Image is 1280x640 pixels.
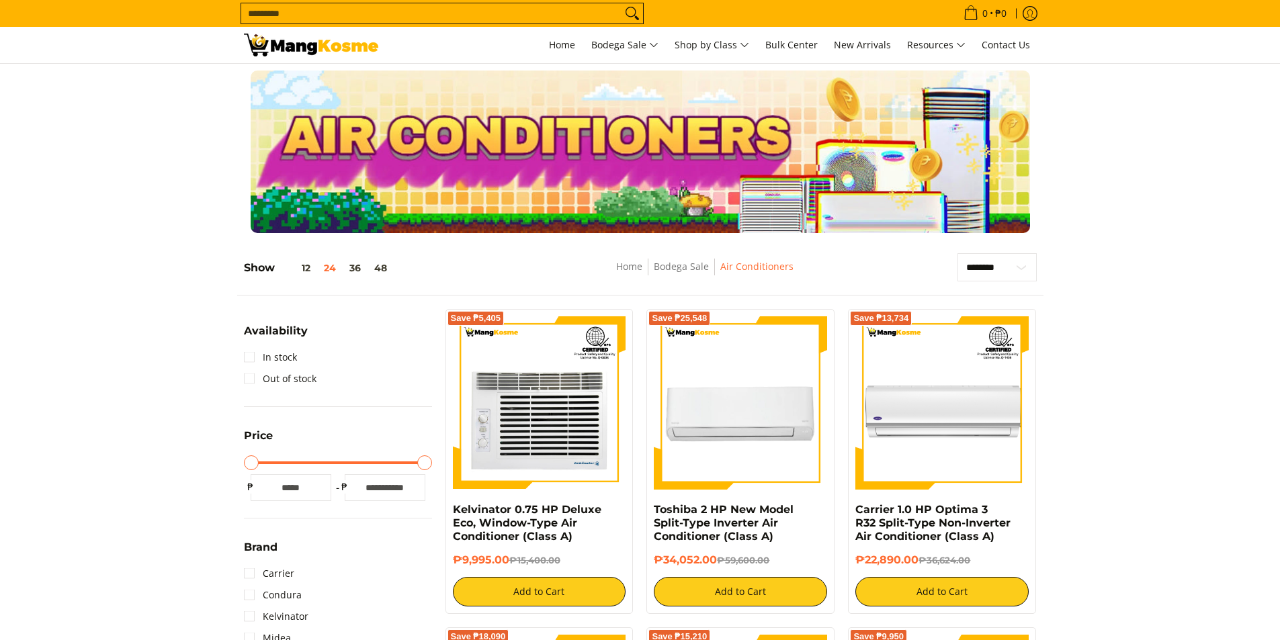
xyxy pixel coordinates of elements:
h6: ₱9,995.00 [453,553,626,567]
button: 24 [317,263,343,273]
summary: Open [244,542,278,563]
span: ₱ [244,480,257,494]
a: New Arrivals [827,27,898,63]
h6: ₱34,052.00 [654,553,827,567]
img: Bodega Sale Aircon l Mang Kosme: Home Appliances Warehouse Sale [244,34,378,56]
button: Search [622,3,643,24]
a: Contact Us [975,27,1037,63]
span: Availability [244,326,308,336]
a: Home [616,260,642,273]
a: Carrier [244,563,294,584]
a: Home [542,27,582,63]
span: Bulk Center [765,38,818,51]
a: Kelvinator 0.75 HP Deluxe Eco, Window-Type Air Conditioner (Class A) [453,503,601,543]
a: Out of stock [244,368,316,390]
button: Add to Cart [654,577,827,606]
del: ₱59,600.00 [717,555,769,565]
span: Save ₱13,734 [853,314,908,322]
summary: Open [244,430,273,451]
span: Save ₱5,405 [451,314,501,322]
span: Shop by Class [675,37,749,54]
span: • [959,6,1011,21]
span: 0 [980,9,990,18]
span: ₱ [338,480,351,494]
button: Add to Cart [855,577,1029,606]
summary: Open [244,326,308,347]
span: Price [244,430,273,441]
nav: Main Menu [392,27,1037,63]
h5: Show [244,261,394,275]
nav: Breadcrumbs [517,259,891,289]
a: Resources [900,27,972,63]
a: Bodega Sale [585,27,665,63]
del: ₱15,400.00 [509,555,560,565]
a: Kelvinator [244,606,308,627]
img: Kelvinator 0.75 HP Deluxe Eco, Window-Type Air Conditioner (Class A) [453,316,626,490]
button: 12 [275,263,317,273]
span: New Arrivals [834,38,891,51]
button: Add to Cart [453,577,626,606]
span: Brand [244,542,278,553]
img: Toshiba 2 HP New Model Split-Type Inverter Air Conditioner (Class A) [654,316,827,490]
a: Air Conditioners [720,260,794,273]
a: In stock [244,347,297,368]
span: Bodega Sale [591,37,658,54]
button: 48 [368,263,394,273]
span: Contact Us [982,38,1030,51]
span: Save ₱25,548 [652,314,707,322]
a: Carrier 1.0 HP Optima 3 R32 Split-Type Non-Inverter Air Conditioner (Class A) [855,503,1011,543]
h6: ₱22,890.00 [855,553,1029,567]
a: Toshiba 2 HP New Model Split-Type Inverter Air Conditioner (Class A) [654,503,794,543]
a: Bulk Center [759,27,824,63]
a: Bodega Sale [654,260,709,273]
img: Carrier 1.0 HP Optima 3 R32 Split-Type Non-Inverter Air Conditioner (Class A) [855,316,1029,490]
a: Shop by Class [668,27,756,63]
del: ₱36,624.00 [919,555,970,565]
button: 36 [343,263,368,273]
a: Condura [244,584,302,606]
span: Resources [907,37,966,54]
span: Home [549,38,575,51]
span: ₱0 [993,9,1009,18]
